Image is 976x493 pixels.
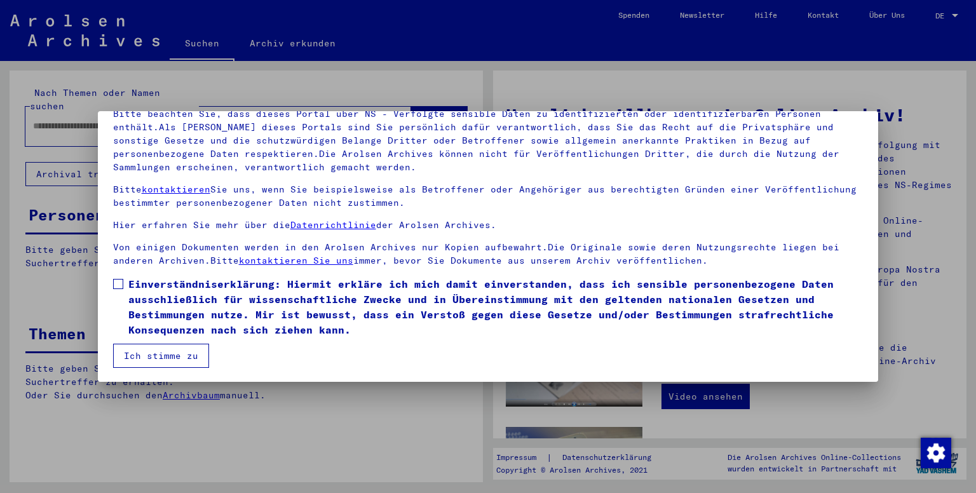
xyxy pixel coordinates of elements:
p: Von einigen Dokumenten werden in den Arolsen Archives nur Kopien aufbewahrt.Die Originale sowie d... [113,241,864,267]
div: Zustimmung ändern [920,437,951,468]
a: kontaktieren [142,184,210,195]
p: Hier erfahren Sie mehr über die der Arolsen Archives. [113,219,864,232]
a: Datenrichtlinie [290,219,376,231]
a: kontaktieren Sie uns [239,255,353,266]
p: Bitte Sie uns, wenn Sie beispielsweise als Betroffener oder Angehöriger aus berechtigten Gründen ... [113,183,864,210]
p: Bitte beachten Sie, dass dieses Portal über NS - Verfolgte sensible Daten zu identifizierten oder... [113,107,864,174]
span: Einverständniserklärung: Hiermit erkläre ich mich damit einverstanden, dass ich sensible personen... [128,276,864,337]
img: Zustimmung ändern [921,438,951,468]
button: Ich stimme zu [113,344,209,368]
